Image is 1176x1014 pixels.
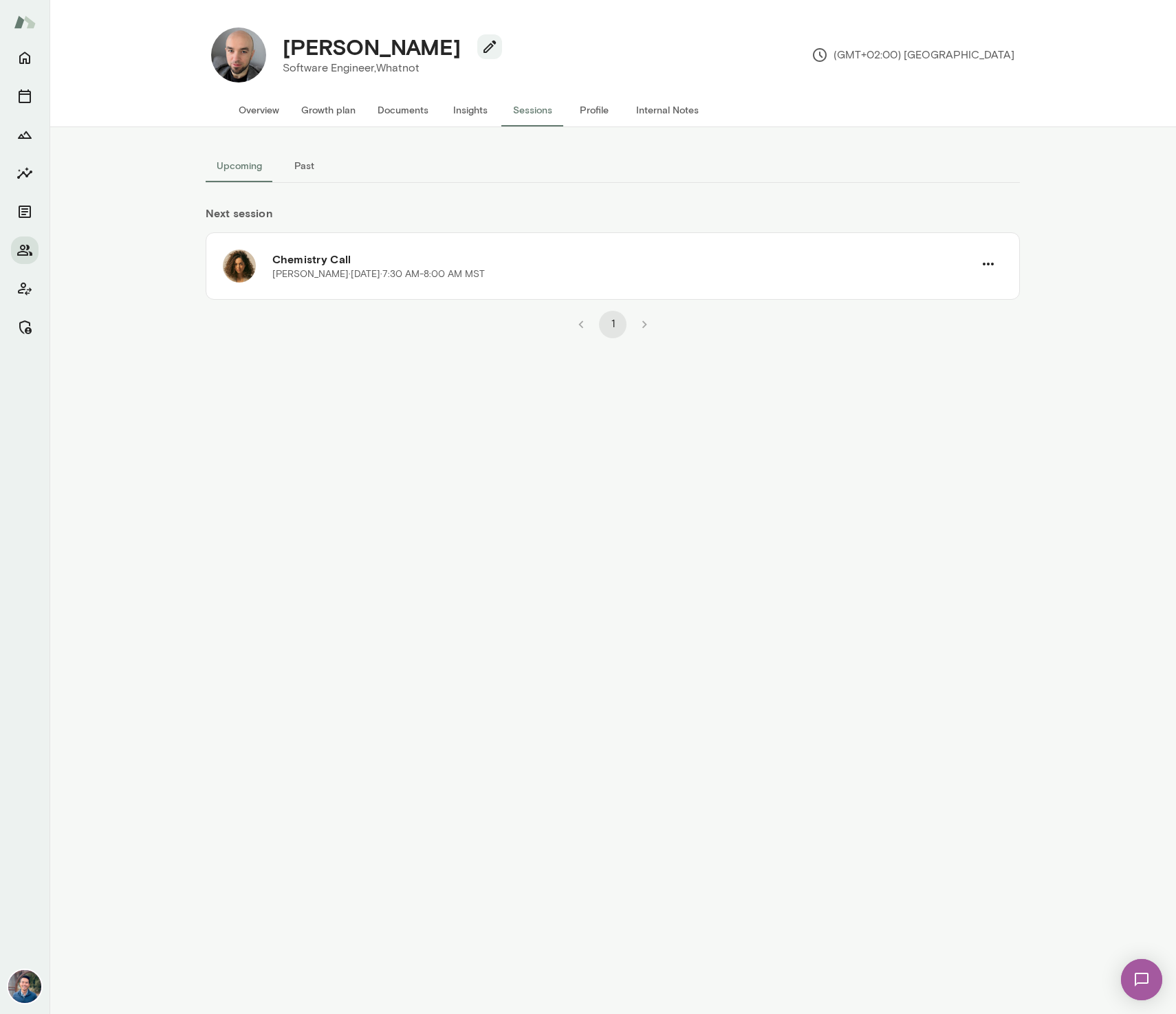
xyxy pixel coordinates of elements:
[11,313,39,341] button: Manage
[11,236,39,264] button: Members
[501,93,563,126] button: Sessions
[272,267,485,281] p: [PERSON_NAME] · [DATE] · 7:30 AM-8:00 AM MST
[206,149,1020,182] div: basic tabs example
[11,198,39,225] button: Documents
[8,970,41,1003] img: Alex Yu
[272,251,974,267] h6: Chemistry Call
[367,93,439,126] button: Documents
[11,82,39,110] button: Sessions
[14,9,36,35] img: Mento
[206,149,273,182] button: Upcoming
[563,93,625,126] button: Profile
[11,44,39,71] button: Home
[812,47,1014,63] p: (GMT+02:00) [GEOGRAPHIC_DATA]
[11,159,39,187] button: Insights
[11,275,39,302] button: Client app
[283,34,461,60] h4: [PERSON_NAME]
[283,60,491,76] p: Software Engineer, Whatnot
[206,300,1020,338] div: pagination
[439,93,501,126] button: Insights
[290,93,367,126] button: Growth plan
[228,93,290,126] button: Overview
[211,27,266,82] img: Karol Gil
[273,149,335,182] button: Past
[11,121,39,148] button: Growth Plan
[599,311,627,338] button: page 1
[206,205,1020,232] h6: Next session
[625,93,710,126] button: Internal Notes
[565,311,660,338] nav: pagination navigation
